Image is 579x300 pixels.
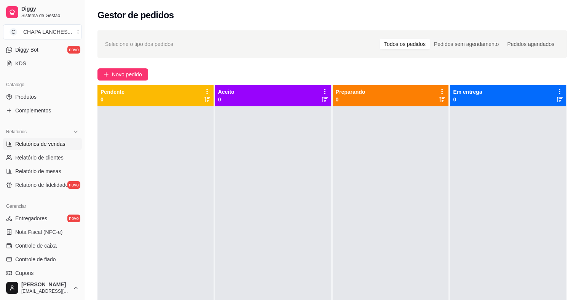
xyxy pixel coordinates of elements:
[3,104,82,117] a: Complementos
[453,88,482,96] p: Em entrega
[15,60,26,67] span: KDS
[112,70,142,79] span: Novo pedido
[3,138,82,150] a: Relatórios de vendas
[3,212,82,224] a: Entregadoresnovo
[3,279,82,297] button: [PERSON_NAME][EMAIL_ADDRESS][DOMAIN_NAME]
[15,256,56,263] span: Controle de fiado
[3,57,82,69] a: KDS
[100,88,124,96] p: Pendente
[15,46,38,54] span: Diggy Bot
[3,152,82,164] a: Relatório de clientes
[430,39,503,49] div: Pedidos sem agendamento
[21,6,79,13] span: Diggy
[15,107,51,114] span: Complementos
[15,181,68,189] span: Relatório de fidelidade
[503,39,558,49] div: Pedidos agendados
[15,167,61,175] span: Relatório de mesas
[15,228,62,236] span: Nota Fiscal (NFC-e)
[3,200,82,212] div: Gerenciar
[3,79,82,91] div: Catálogo
[21,288,70,294] span: [EMAIL_ADDRESS][DOMAIN_NAME]
[21,281,70,288] span: [PERSON_NAME]
[97,68,148,81] button: Novo pedido
[380,39,430,49] div: Todos os pedidos
[15,93,37,101] span: Produtos
[15,242,57,249] span: Controle de caixa
[10,28,17,36] span: C
[3,267,82,279] a: Cupons
[100,96,124,103] p: 0
[218,96,234,103] p: 0
[15,269,33,277] span: Cupons
[3,226,82,238] a: Nota Fiscal (NFC-e)
[218,88,234,96] p: Aceito
[3,91,82,103] a: Produtos
[6,129,27,135] span: Relatórios
[21,13,79,19] span: Sistema de Gestão
[15,215,47,222] span: Entregadores
[336,96,365,103] p: 0
[105,40,173,48] span: Selecione o tipo dos pedidos
[15,154,64,161] span: Relatório de clientes
[453,96,482,103] p: 0
[3,240,82,252] a: Controle de caixa
[3,24,82,39] button: Select a team
[104,72,109,77] span: plus
[97,9,174,21] h2: Gestor de pedidos
[3,253,82,265] a: Controle de fiado
[3,165,82,177] a: Relatório de mesas
[336,88,365,96] p: Preparando
[23,28,72,36] div: CHAPA LANCHES ...
[3,179,82,191] a: Relatório de fidelidadenovo
[3,3,82,21] a: DiggySistema de Gestão
[15,140,65,148] span: Relatórios de vendas
[3,44,82,56] a: Diggy Botnovo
